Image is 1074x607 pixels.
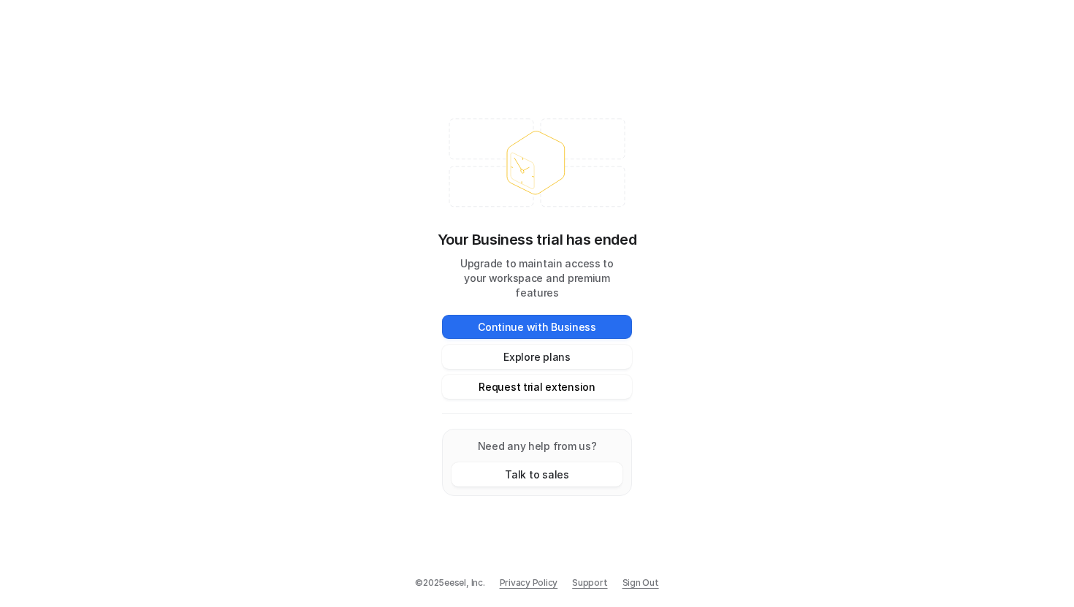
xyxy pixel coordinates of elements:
p: Upgrade to maintain access to your workspace and premium features [442,256,632,300]
button: Continue with Business [442,315,632,339]
button: Request trial extension [442,375,632,399]
a: Privacy Policy [500,576,558,589]
p: Need any help from us? [452,438,622,454]
button: Explore plans [442,345,632,369]
p: Your Business trial has ended [438,229,636,251]
span: Support [572,576,607,589]
p: © 2025 eesel, Inc. [415,576,484,589]
button: Talk to sales [452,462,622,486]
a: Sign Out [622,576,659,589]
